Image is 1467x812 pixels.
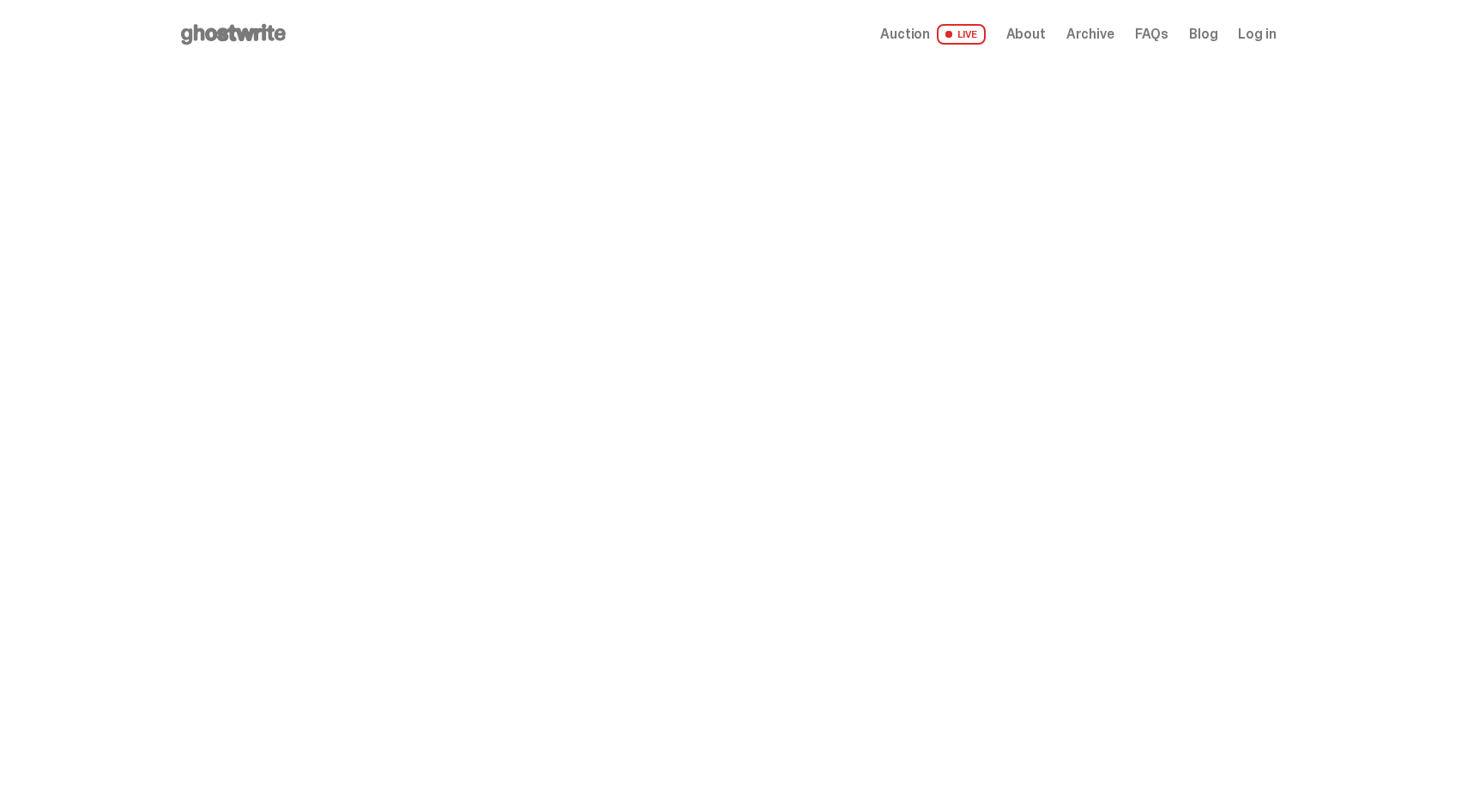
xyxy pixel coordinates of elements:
span: Auction [880,27,930,41]
a: About [1006,27,1046,41]
a: Log in [1238,27,1276,41]
a: FAQs [1135,27,1168,41]
a: Blog [1189,27,1217,41]
a: Auction LIVE [880,24,985,45]
span: LIVE [937,24,986,45]
a: Archive [1066,27,1114,41]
